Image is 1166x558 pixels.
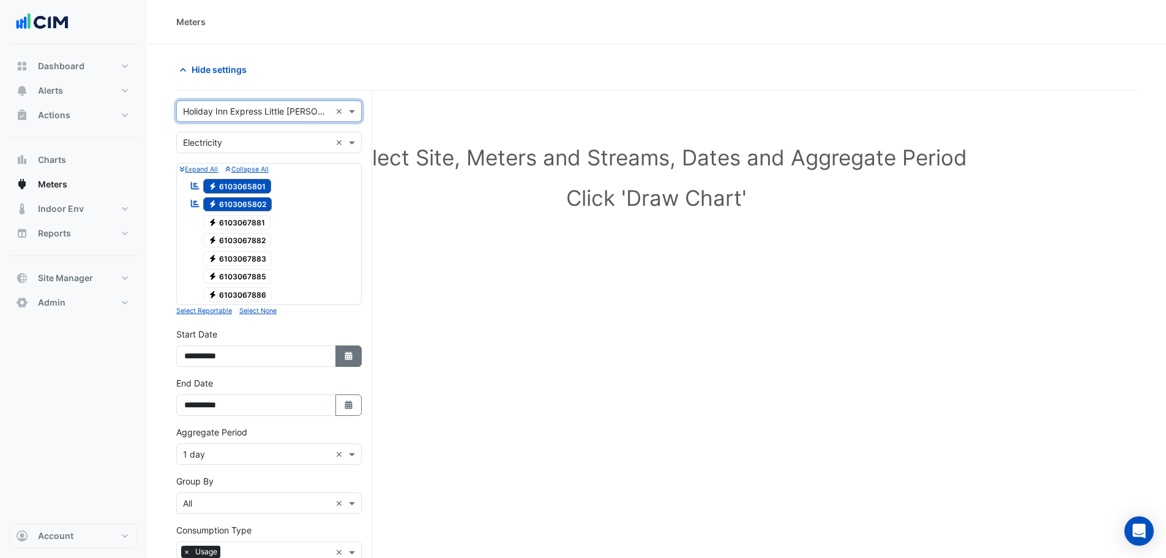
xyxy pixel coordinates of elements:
label: Aggregate Period [176,426,247,439]
label: End Date [176,377,213,390]
label: Consumption Type [176,524,252,537]
fa-icon: Electricity [208,200,217,209]
button: Dashboard [10,54,137,78]
fa-icon: Electricity [208,254,217,263]
span: 6103067881 [203,215,271,230]
button: Collapse All [225,164,268,175]
span: Alerts [38,85,63,97]
img: Company Logo [15,10,70,34]
div: Meters [176,15,206,28]
small: Select None [239,307,277,315]
button: Account [10,524,137,548]
fa-icon: Electricity [208,272,217,281]
span: Hide settings [192,63,247,76]
fa-icon: Reportable [190,180,201,190]
span: Dashboard [38,60,84,72]
button: Select Reportable [176,305,232,316]
app-icon: Site Manager [16,272,28,284]
h1: Select Site, Meters and Streams, Dates and Aggregate Period [196,145,1117,170]
button: Actions [10,103,137,127]
fa-icon: Select Date [343,351,354,361]
span: Indoor Env [38,203,84,215]
button: Site Manager [10,266,137,290]
fa-icon: Reportable [190,198,201,209]
button: Alerts [10,78,137,103]
span: 6103067883 [203,251,272,266]
small: Expand All [179,165,218,173]
fa-icon: Electricity [208,181,217,190]
button: Expand All [179,164,218,175]
label: Start Date [176,328,217,341]
span: 6103065801 [203,179,272,194]
app-icon: Actions [16,109,28,121]
app-icon: Meters [16,178,28,190]
span: Clear [335,497,346,510]
app-icon: Charts [16,154,28,166]
span: Charts [38,154,66,166]
span: × [181,546,192,558]
app-icon: Reports [16,227,28,239]
small: Collapse All [225,165,268,173]
span: Actions [38,109,70,121]
button: Hide settings [176,59,255,80]
span: Clear [335,105,346,118]
span: 6103067882 [203,233,272,248]
fa-icon: Electricity [208,290,217,299]
button: Charts [10,148,137,172]
span: Usage [192,546,220,558]
button: Reports [10,221,137,246]
span: Site Manager [38,272,93,284]
span: 6103067885 [203,270,272,284]
fa-icon: Electricity [208,217,217,227]
label: Group By [176,475,214,488]
div: Open Intercom Messenger [1124,516,1154,546]
span: 6103067886 [203,287,272,302]
span: Meters [38,178,67,190]
span: 6103065802 [203,197,272,212]
button: Admin [10,290,137,315]
span: Admin [38,296,65,309]
span: Clear [335,448,346,461]
h1: Click 'Draw Chart' [196,185,1117,211]
span: Account [38,530,73,542]
button: Meters [10,172,137,197]
span: Clear [335,136,346,149]
button: Indoor Env [10,197,137,221]
small: Select Reportable [176,307,232,315]
app-icon: Indoor Env [16,203,28,215]
app-icon: Alerts [16,85,28,97]
span: Reports [38,227,71,239]
fa-icon: Select Date [343,400,354,410]
app-icon: Dashboard [16,60,28,72]
fa-icon: Electricity [208,236,217,245]
button: Select None [239,305,277,316]
app-icon: Admin [16,296,28,309]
